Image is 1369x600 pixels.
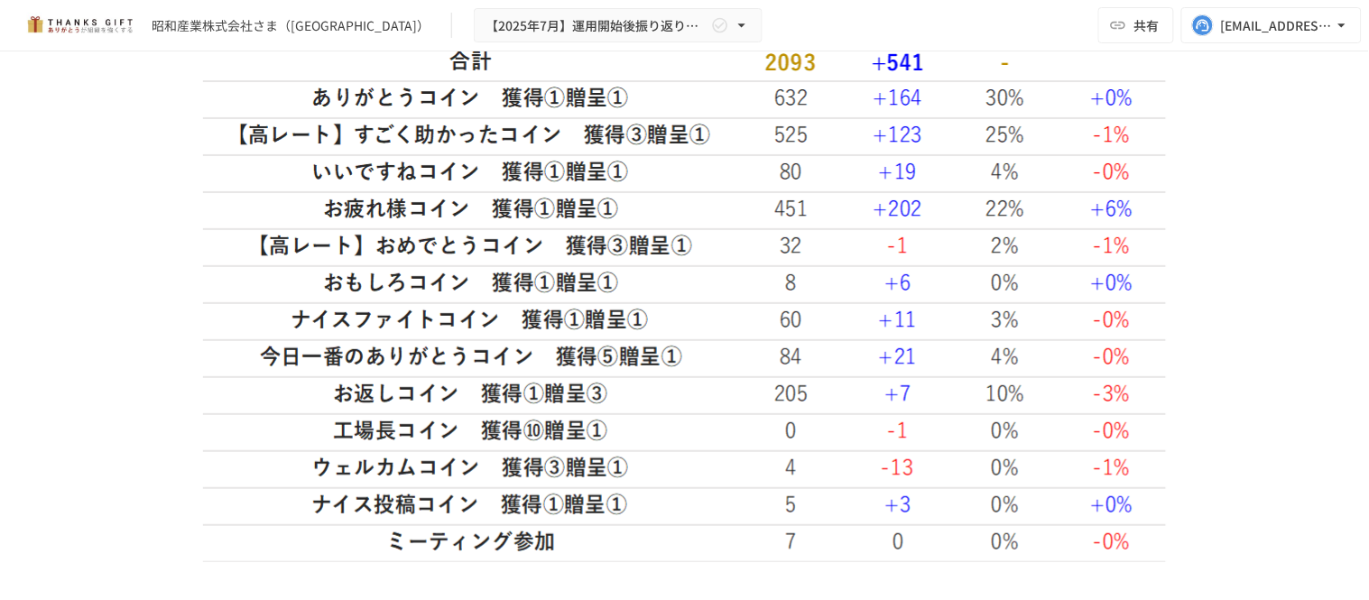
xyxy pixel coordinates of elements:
img: mMP1OxWUAhQbsRWCurg7vIHe5HqDpP7qZo7fRoNLXQh [22,11,137,40]
span: 【2025年7月】運用開始後振り返りミーティング [486,14,708,37]
span: 共有 [1134,15,1160,35]
button: 【2025年7月】運用開始後振り返りミーティング [474,8,763,43]
div: 昭和産業株式会社さま（[GEOGRAPHIC_DATA]） [152,16,430,35]
button: 共有 [1098,7,1174,43]
div: [EMAIL_ADDRESS][DOMAIN_NAME] [1221,14,1333,37]
button: [EMAIL_ADDRESS][DOMAIN_NAME] [1181,7,1362,43]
